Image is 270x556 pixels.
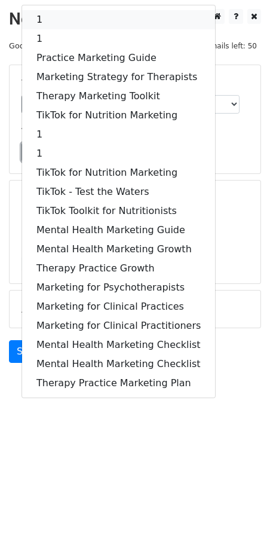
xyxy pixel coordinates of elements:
[22,374,215,393] a: Therapy Practice Marketing Plan
[9,340,48,363] a: Send
[22,182,215,201] a: TikTok - Test the Waters
[210,499,270,556] iframe: Chat Widget
[22,240,215,259] a: Mental Health Marketing Growth
[22,259,215,278] a: Therapy Practice Growth
[22,10,215,29] a: 1
[22,68,215,87] a: Marketing Strategy for Therapists
[22,355,215,374] a: Mental Health Marketing Checklist
[22,106,215,125] a: TikTok for Nutrition Marketing
[22,316,215,335] a: Marketing for Clinical Practitioners
[181,39,261,53] span: Daily emails left: 50
[22,297,215,316] a: Marketing for Clinical Practices
[22,29,215,48] a: 1
[22,87,215,106] a: Therapy Marketing Toolkit
[22,221,215,240] a: Mental Health Marketing Guide
[9,41,180,50] small: Google Sheet:
[22,163,215,182] a: TikTok for Nutrition Marketing
[181,41,261,50] a: Daily emails left: 50
[22,144,215,163] a: 1
[22,335,215,355] a: Mental Health Marketing Checklist
[22,125,215,144] a: 1
[22,201,215,221] a: TikTok Toolkit for Nutritionists
[22,278,215,297] a: Marketing for Psychotherapists
[9,9,261,29] h2: New Campaign
[22,48,215,68] a: Practice Marketing Guide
